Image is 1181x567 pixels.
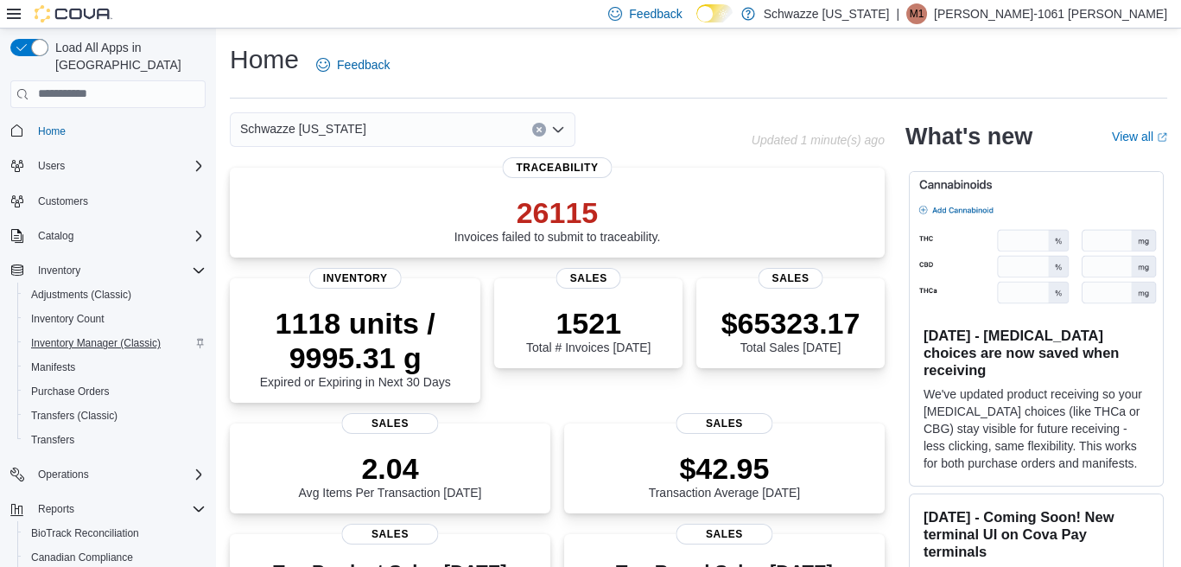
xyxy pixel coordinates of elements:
button: Catalog [31,226,80,246]
button: Operations [3,462,213,487]
button: Open list of options [551,123,565,137]
span: Catalog [31,226,206,246]
button: Customers [3,188,213,213]
span: Sales [676,413,772,434]
span: Customers [38,194,88,208]
a: Manifests [24,357,82,378]
p: 1521 [526,306,651,341]
h3: [DATE] - [MEDICAL_DATA] choices are now saved when receiving [924,327,1149,379]
button: Reports [3,497,213,521]
span: Inventory Manager (Classic) [24,333,206,354]
span: Adjustments (Classic) [31,288,131,302]
p: | [896,3,899,24]
span: Transfers [24,430,206,450]
button: Transfers [17,428,213,452]
p: $65323.17 [721,306,860,341]
a: Inventory Count [24,309,111,329]
p: 26115 [454,195,661,230]
span: Transfers [31,433,74,447]
span: Dark Mode [696,22,697,23]
span: Inventory [31,260,206,281]
span: Reports [38,502,74,516]
div: Invoices failed to submit to traceability. [454,195,661,244]
span: Inventory Count [31,312,105,326]
span: Sales [676,524,772,545]
span: Sales [342,524,438,545]
span: Home [38,124,66,138]
a: Inventory Manager (Classic) [24,333,168,354]
span: Purchase Orders [24,381,206,402]
span: Sales [759,268,823,289]
button: Clear input [532,123,546,137]
button: Inventory [31,260,87,281]
button: Inventory Count [17,307,213,331]
div: Total # Invoices [DATE] [526,306,651,354]
div: Avg Items Per Transaction [DATE] [299,451,482,500]
p: We've updated product receiving so your [MEDICAL_DATA] choices (like THCa or CBG) stay visible fo... [924,385,1149,472]
span: Operations [38,468,89,481]
span: BioTrack Reconciliation [24,523,206,544]
span: Feedback [337,56,390,73]
button: Reports [31,499,81,519]
p: 2.04 [299,451,482,486]
img: Cova [35,5,112,22]
span: Purchase Orders [31,385,110,398]
div: Total Sales [DATE] [721,306,860,354]
div: Martin-1061 Barela [906,3,927,24]
h3: [DATE] - Coming Soon! New terminal UI on Cova Pay terminals [924,508,1149,560]
span: Inventory [309,268,402,289]
span: Traceability [502,157,612,178]
button: Catalog [3,224,213,248]
button: BioTrack Reconciliation [17,521,213,545]
span: Adjustments (Classic) [24,284,206,305]
span: Inventory [38,264,80,277]
a: Transfers (Classic) [24,405,124,426]
h1: Home [230,42,299,77]
h2: What's new [905,123,1032,150]
p: 1118 units / 9995.31 g [244,306,467,375]
span: Customers [31,190,206,212]
button: Users [3,154,213,178]
button: Purchase Orders [17,379,213,404]
button: Adjustments (Classic) [17,283,213,307]
p: $42.95 [649,451,801,486]
button: Inventory Manager (Classic) [17,331,213,355]
button: Home [3,118,213,143]
button: Inventory [3,258,213,283]
svg: External link [1157,132,1167,143]
span: Manifests [31,360,75,374]
span: Users [38,159,65,173]
a: Purchase Orders [24,381,117,402]
a: Feedback [309,48,397,82]
div: Transaction Average [DATE] [649,451,801,500]
span: Load All Apps in [GEOGRAPHIC_DATA] [48,39,206,73]
span: Inventory Count [24,309,206,329]
span: Manifests [24,357,206,378]
span: Users [31,156,206,176]
span: Inventory Manager (Classic) [31,336,161,350]
span: Feedback [629,5,682,22]
a: Transfers [24,430,81,450]
a: View allExternal link [1112,130,1167,143]
p: Updated 1 minute(s) ago [752,133,885,147]
a: Home [31,121,73,142]
span: Sales [556,268,621,289]
button: Transfers (Classic) [17,404,213,428]
input: Dark Mode [696,4,733,22]
a: Customers [31,191,95,212]
a: Adjustments (Classic) [24,284,138,305]
button: Users [31,156,72,176]
span: Home [31,120,206,142]
p: [PERSON_NAME]-1061 [PERSON_NAME] [934,3,1167,24]
span: Transfers (Classic) [24,405,206,426]
span: Schwazze [US_STATE] [240,118,366,139]
span: Reports [31,499,206,519]
span: Sales [342,413,438,434]
p: Schwazze [US_STATE] [764,3,890,24]
a: BioTrack Reconciliation [24,523,146,544]
span: Transfers (Classic) [31,409,117,423]
span: M1 [910,3,924,24]
button: Operations [31,464,96,485]
div: Expired or Expiring in Next 30 Days [244,306,467,389]
span: Operations [31,464,206,485]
